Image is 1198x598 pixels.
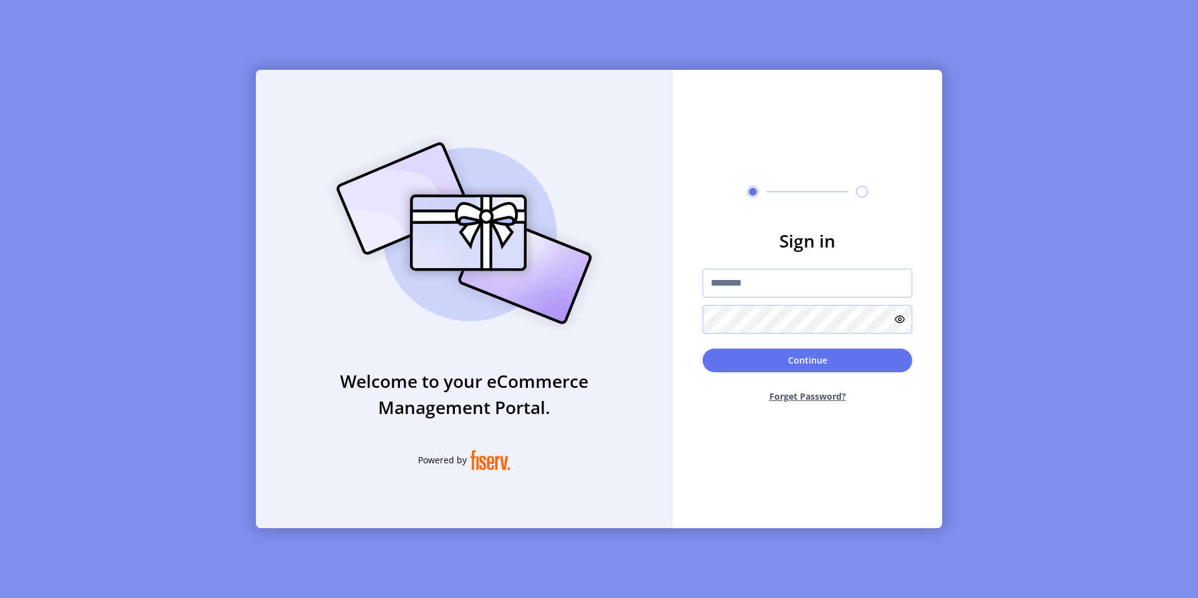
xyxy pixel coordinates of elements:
h3: Welcome to your eCommerce Management Portal. [256,368,673,420]
span: Powered by [418,453,467,466]
h3: Sign in [703,228,912,254]
img: card_Illustration.svg [318,128,611,338]
button: Continue [703,349,912,372]
button: Forget Password? [703,380,912,413]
